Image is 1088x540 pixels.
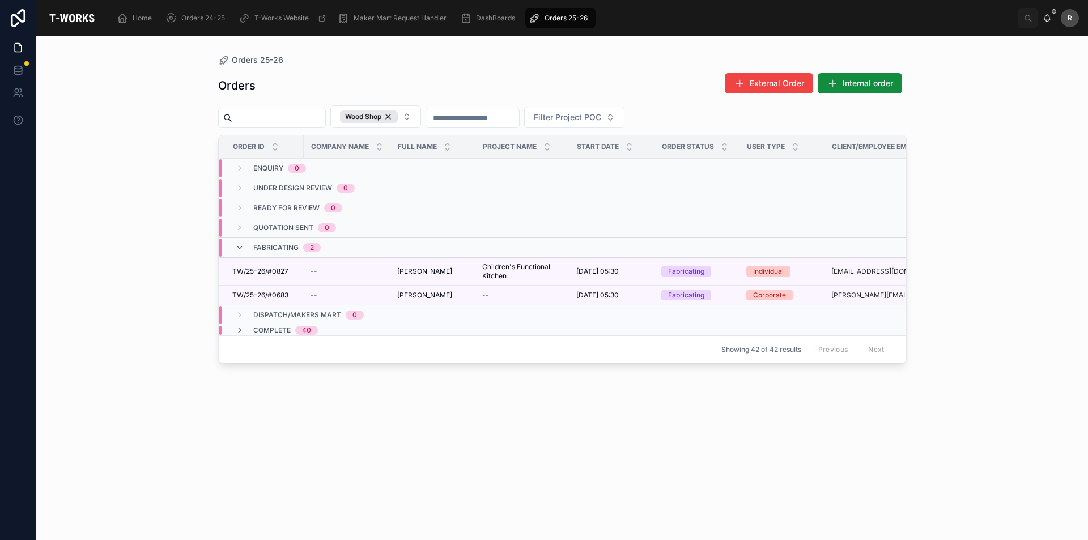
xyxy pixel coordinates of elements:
[397,291,452,300] span: [PERSON_NAME]
[482,262,563,280] a: Children's Functional Kitchen
[576,291,619,300] span: [DATE] 05:30
[325,223,329,232] div: 0
[232,291,297,300] a: TW/25-26/#0683
[354,14,447,23] span: Maker Mart Request Handler
[232,267,297,276] a: TW/25-26/#0827
[181,14,225,23] span: Orders 24-25
[253,203,320,212] span: Ready for Review
[334,8,454,28] a: Maker Mart Request Handler
[311,142,369,151] span: Company Name
[218,78,256,93] h1: Orders
[577,142,619,151] span: Start Date
[340,110,398,123] div: Wood Shop
[113,8,160,28] a: Home
[545,14,588,23] span: Orders 25-26
[253,184,332,193] span: Under Design Review
[662,142,714,151] span: Order Status
[831,267,932,276] a: [EMAIL_ADDRESS][DOMAIN_NAME]
[45,9,99,27] img: App logo
[721,345,801,354] span: Showing 42 of 42 results
[310,243,314,252] div: 2
[311,291,317,300] span: --
[482,291,563,300] a: --
[253,243,299,252] span: Fabricating
[108,6,1018,31] div: scrollable content
[746,266,818,277] a: Individual
[525,8,596,28] a: Orders 25-26
[253,164,283,173] span: Enquiry
[232,267,288,276] span: TW/25-26/#0827
[747,142,785,151] span: User Type
[218,54,283,66] a: Orders 25-26
[576,267,619,276] span: [DATE] 05:30
[162,8,233,28] a: Orders 24-25
[661,290,733,300] a: Fabricating
[818,73,902,93] button: Internal order
[668,290,704,300] div: Fabricating
[746,290,818,300] a: Corporate
[253,223,313,232] span: Quotation Sent
[352,311,357,320] div: 0
[661,266,733,277] a: Fabricating
[302,326,311,335] div: 40
[831,291,932,300] a: [PERSON_NAME][EMAIL_ADDRESS][DOMAIN_NAME]
[295,164,299,173] div: 0
[340,110,398,123] button: Unselect WOOD_SHOP
[483,142,537,151] span: Project Name
[133,14,152,23] span: Home
[576,267,648,276] a: [DATE] 05:30
[232,291,288,300] span: TW/25-26/#0683
[482,291,489,300] span: --
[524,107,624,128] button: Select Button
[397,291,469,300] a: [PERSON_NAME]
[398,142,437,151] span: Full Name
[343,184,348,193] div: 0
[750,78,804,89] span: External Order
[753,266,784,277] div: Individual
[725,73,813,93] button: External Order
[311,267,384,276] a: --
[397,267,469,276] a: [PERSON_NAME]
[476,14,515,23] span: DashBoards
[843,78,893,89] span: Internal order
[576,291,648,300] a: [DATE] 05:30
[311,291,384,300] a: --
[832,142,917,151] span: Client/Employee Email
[331,203,335,212] div: 0
[753,290,786,300] div: Corporate
[668,266,704,277] div: Fabricating
[253,311,341,320] span: Dispatch/Makers Mart
[233,142,265,151] span: Order ID
[330,105,421,128] button: Select Button
[311,267,317,276] span: --
[253,326,291,335] span: Complete
[235,8,332,28] a: T-Works Website
[1068,14,1072,23] span: R
[397,267,452,276] span: [PERSON_NAME]
[534,112,601,123] span: Filter Project POC
[457,8,523,28] a: DashBoards
[254,14,309,23] span: T-Works Website
[232,54,283,66] span: Orders 25-26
